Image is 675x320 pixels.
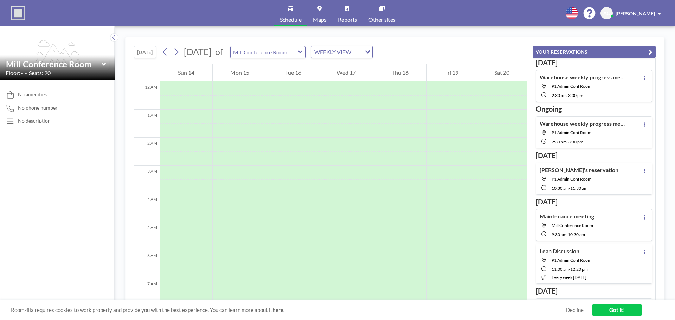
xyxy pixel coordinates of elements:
span: No phone number [18,105,58,111]
h4: Lean Discussion [540,248,579,255]
span: Mill Conference Room [552,223,593,228]
div: Mon 15 [213,64,267,81]
span: Schedule [280,17,302,22]
div: No description [18,118,51,124]
span: Floor: - [6,70,23,77]
span: of [215,46,223,57]
div: 12 AM [134,81,160,110]
span: No amenities [18,91,47,98]
span: every week [DATE] [552,275,586,280]
span: Roomzilla requires cookies to work properly and provide you with the best experience. You can lea... [11,307,566,313]
h3: [DATE] [536,287,652,295]
div: Sat 20 [476,64,527,81]
input: Mill Conference Room [231,46,298,58]
span: - [566,232,568,237]
div: Search for option [311,46,372,58]
span: 2:30 PM [552,139,567,144]
h3: [DATE] [536,197,652,206]
div: Wed 17 [319,64,374,81]
span: [PERSON_NAME] [616,11,655,17]
div: 4 AM [134,194,160,222]
span: 10:30 AM [552,185,569,191]
span: - [567,139,568,144]
div: Thu 18 [374,64,426,81]
span: 11:30 AM [570,185,587,191]
span: AC [603,10,610,17]
div: 5 AM [134,222,160,250]
div: Tue 16 [267,64,319,81]
div: 6 AM [134,250,160,278]
div: Fri 19 [427,64,476,81]
a: Decline [566,307,584,313]
span: Maps [313,17,327,22]
input: Mill Conference Room [6,59,102,69]
div: 3 AM [134,166,160,194]
span: P1 Admin Conf Room [552,84,591,89]
div: 1 AM [134,110,160,138]
span: P1 Admin Conf Room [552,257,591,263]
button: YOUR RESERVATIONS [533,46,656,58]
span: [DATE] [184,46,212,57]
span: P1 Admin Conf Room [552,176,591,182]
span: P1 Admin Conf Room [552,130,591,135]
div: 2 AM [134,138,160,166]
h3: [DATE] [536,151,652,160]
span: 3:30 PM [568,139,583,144]
span: 10:30 AM [568,232,585,237]
span: 9:30 AM [552,232,566,237]
span: Other sites [368,17,396,22]
span: 12:20 PM [570,267,588,272]
h4: [PERSON_NAME]'s reservation [540,166,618,174]
a: here. [272,307,284,313]
span: 11:00 AM [552,267,569,272]
span: 3:30 PM [568,93,583,98]
h4: Warehouse weekly progress meeting [540,74,628,81]
h3: Ongoing [536,105,652,113]
span: 2:30 PM [552,93,567,98]
h4: Warehouse weekly progress meeting [540,120,628,127]
input: Search for option [353,47,361,57]
h3: [DATE] [536,58,652,67]
div: 7 AM [134,278,160,306]
span: - [569,267,570,272]
h4: Maintenance meeting [540,213,594,220]
span: Reports [338,17,357,22]
a: Got it! [592,304,642,316]
button: [DATE] [134,46,156,58]
span: • [25,71,27,76]
span: - [567,93,568,98]
span: WEEKLY VIEW [313,47,353,57]
span: Seats: 20 [29,70,51,77]
div: Sun 14 [160,64,212,81]
img: organization-logo [11,6,25,20]
span: - [569,185,570,191]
